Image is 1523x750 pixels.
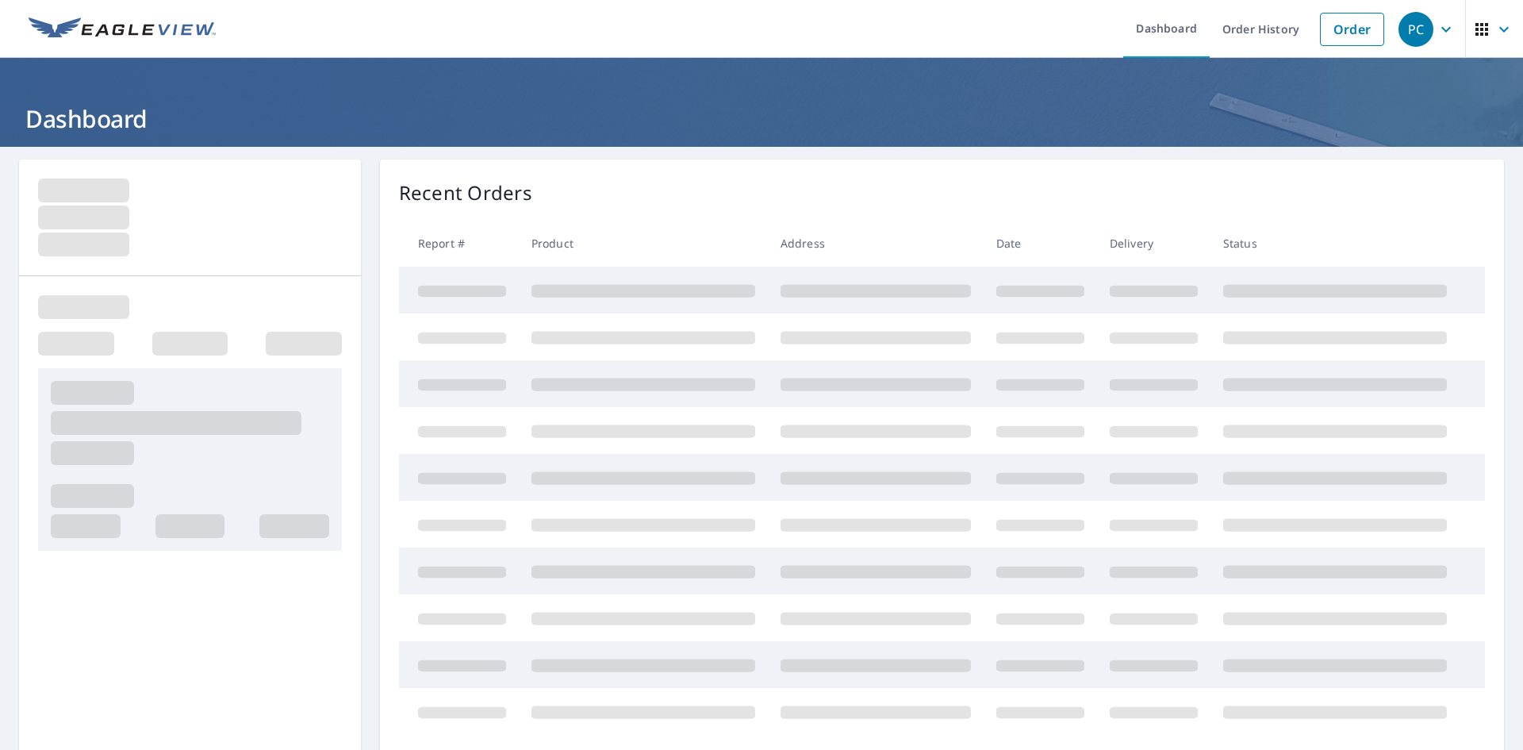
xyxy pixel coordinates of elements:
th: Delivery [1097,220,1210,267]
p: Recent Orders [399,179,532,207]
th: Product [519,220,768,267]
div: PC [1398,12,1433,47]
th: Report # [399,220,519,267]
h1: Dashboard [19,102,1504,135]
a: Order [1320,13,1384,46]
th: Address [768,220,984,267]
img: EV Logo [29,17,216,41]
th: Date [984,220,1097,267]
th: Status [1210,220,1460,267]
